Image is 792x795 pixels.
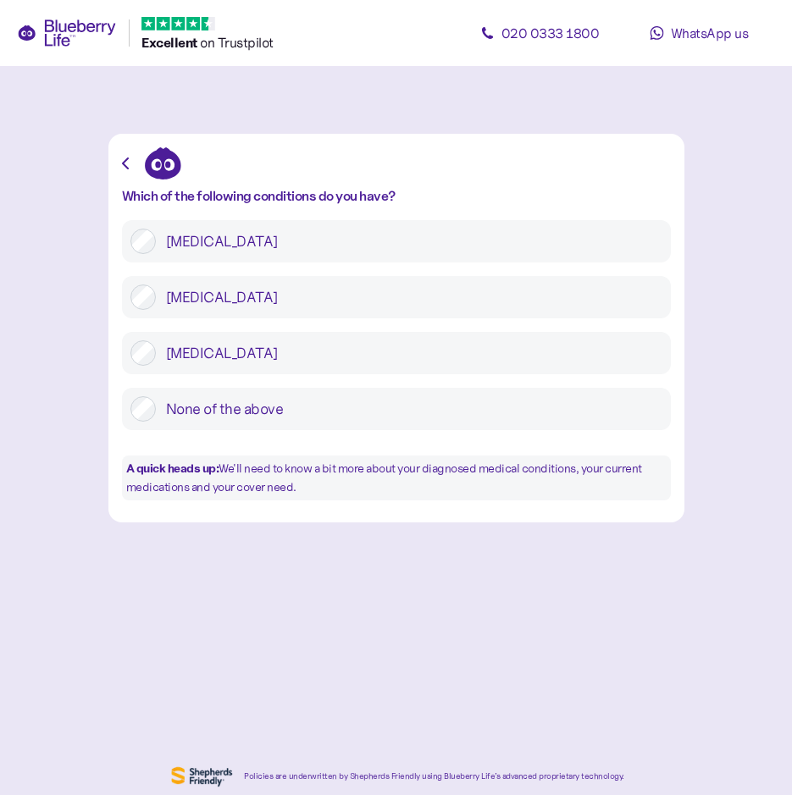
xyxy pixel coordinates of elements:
span: on Trustpilot [200,34,274,51]
a: WhatsApp us [623,16,775,50]
span: 020 0333 1800 [501,25,600,41]
div: We'll need to know a bit more about your diagnosed medical conditions, your current medications a... [122,455,671,500]
a: 020 0333 1800 [463,16,616,50]
label: [MEDICAL_DATA] [156,229,662,254]
span: WhatsApp us [671,25,749,41]
div: Which of the following conditions do you have? [122,190,671,203]
div: Policies are underwritten by Shepherds Friendly using Blueberry Life’s advanced proprietary techn... [244,772,624,781]
img: Shephers Friendly [168,763,235,790]
label: [MEDICAL_DATA] [156,340,662,366]
label: None of the above [156,396,662,422]
label: [MEDICAL_DATA] [156,284,662,310]
b: A quick heads up: [126,461,219,476]
span: Excellent ️ [141,34,200,51]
